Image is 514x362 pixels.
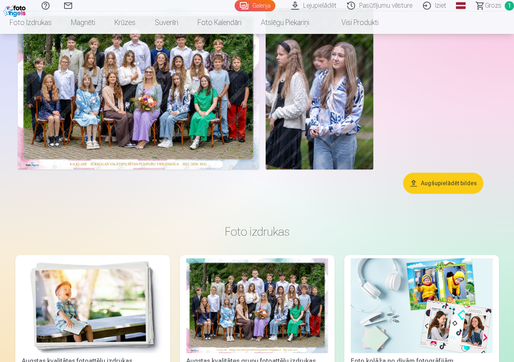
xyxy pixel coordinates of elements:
button: Augšupielādēt bildes [403,173,483,194]
a: Suvenīri [145,11,188,34]
a: Foto kalendāri [188,11,251,34]
span: 1 [505,1,514,10]
a: Krūzes [105,11,145,34]
img: /fa3 [3,3,28,17]
a: Magnēti [61,11,105,34]
a: Visi produkti [319,11,388,34]
a: Atslēgu piekariņi [251,11,319,34]
img: Foto kolāža no divām fotogrāfijām [351,258,493,353]
h3: Foto izdrukas [22,224,493,239]
img: Augstas kvalitātes fotoattēlu izdrukas [22,258,164,353]
span: Grozs [485,1,502,10]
